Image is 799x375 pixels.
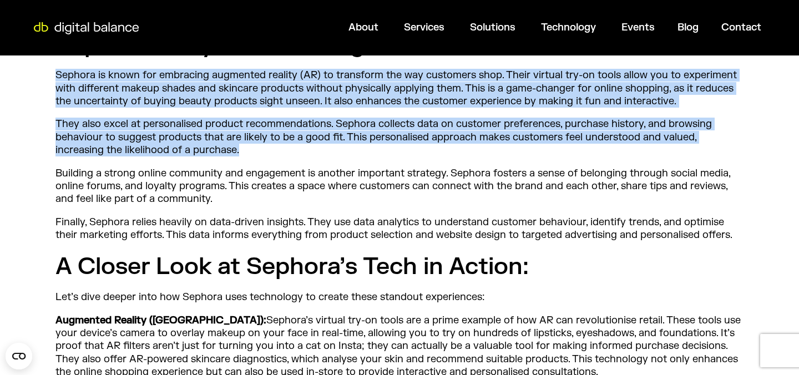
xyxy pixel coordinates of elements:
[55,118,744,156] p: They also excel at personalised product recommendations. Sephora collects data on customer prefer...
[541,21,596,34] a: Technology
[6,343,32,369] button: Open CMP widget
[348,21,378,34] a: About
[55,216,744,242] p: Finally, Sephora relies heavily on data-driven insights. They use data analytics to understand cu...
[721,21,761,34] a: Contact
[146,17,770,38] div: Menu Toggle
[55,252,744,282] h2: A Closer Look at Sephora’s Tech in Action:
[55,167,744,206] p: Building a strong online community and engagement is another important strategy. Sephora fosters ...
[55,314,266,327] strong: Augmented Reality ([GEOGRAPHIC_DATA]):
[677,21,699,34] a: Blog
[470,21,515,34] a: Solutions
[146,17,770,38] nav: Menu
[404,21,444,34] a: Services
[55,291,744,303] p: Let’s dive deeper into how Sephora uses technology to create these standout experiences:
[55,69,744,108] p: Sephora is known for embracing augmented reality (AR) to transform the way customers shop. Their ...
[621,21,655,34] a: Events
[28,22,145,34] img: Digital Balance logo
